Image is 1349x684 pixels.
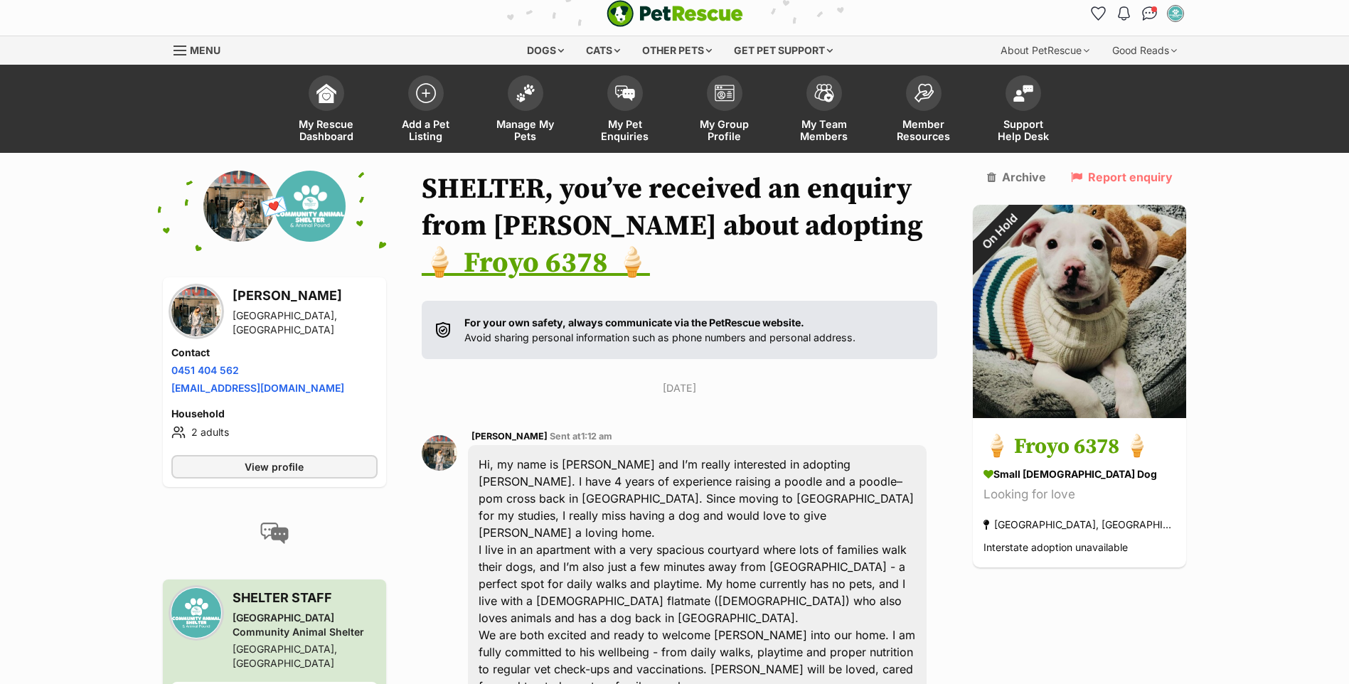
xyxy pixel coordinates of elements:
[973,421,1186,568] a: 🍦 Froyo 6378 🍦 small [DEMOGRAPHIC_DATA] Dog Looking for love [GEOGRAPHIC_DATA], [GEOGRAPHIC_DATA]...
[874,68,974,153] a: Member Resources
[1168,6,1183,21] img: SHELTER STAFF profile pic
[973,205,1186,418] img: 🍦 Froyo 6378 🍦
[914,83,934,102] img: member-resources-icon-8e73f808a243e03378d46382f2149f9095a855e16c252ad45f914b54edf8863c.svg
[233,588,378,608] h3: SHELTER STAFF
[983,432,1175,464] h3: 🍦 Froyo 6378 🍦
[715,85,735,102] img: group-profile-icon-3fa3cf56718a62981997c0bc7e787c4b2cf8bcc04b72c1350f741eb67cf2f40e.svg
[294,118,358,142] span: My Rescue Dashboard
[316,83,336,103] img: dashboard-icon-eb2f2d2d3e046f16d808141f083e7271f6b2e854fb5c12c21221c1fb7104beca.svg
[258,191,290,222] span: 💌
[991,118,1055,142] span: Support Help Desk
[416,83,436,103] img: add-pet-listing-icon-0afa8454b4691262ce3f59096e99ab1cd57d4a30225e0717b998d2c9b9846f56.svg
[991,36,1099,65] div: About PetRescue
[1142,6,1157,21] img: chat-41dd97257d64d25036548639549fe6c8038ab92f7586957e7f3b1b290dea8141.svg
[675,68,774,153] a: My Group Profile
[983,467,1175,482] div: small [DEMOGRAPHIC_DATA] Dog
[494,118,558,142] span: Manage My Pets
[471,431,548,442] span: [PERSON_NAME]
[464,315,855,346] p: Avoid sharing personal information such as phone numbers and personal address.
[1113,2,1136,25] button: Notifications
[974,68,1073,153] a: Support Help Desk
[233,286,378,306] h3: [PERSON_NAME]
[476,68,575,153] a: Manage My Pets
[1139,2,1161,25] a: Conversations
[724,36,843,65] div: Get pet support
[171,455,378,479] a: View profile
[190,44,220,56] span: Menu
[517,36,574,65] div: Dogs
[422,380,938,395] p: [DATE]
[394,118,458,142] span: Add a Pet Listing
[171,424,378,441] li: 2 adults
[464,316,804,328] strong: For your own safety, always communicate via the PetRescue website.
[422,435,457,471] img: Linh Nguyen profile pic
[983,515,1175,535] div: [GEOGRAPHIC_DATA], [GEOGRAPHIC_DATA]
[422,171,938,282] h1: SHELTER, you’ve received an enquiry from [PERSON_NAME] about adopting
[422,245,650,281] a: 🍦 Froyo 6378 🍦
[987,171,1046,183] a: Archive
[575,68,675,153] a: My Pet Enquiries
[774,68,874,153] a: My Team Members
[171,287,221,336] img: Linh Nguyen profile pic
[203,171,274,242] img: Linh Nguyen profile pic
[260,523,289,544] img: conversation-icon-4a6f8262b818ee0b60e3300018af0b2d0b884aa5de6e9bcb8d3d4eeb1a70a7c4.svg
[792,118,856,142] span: My Team Members
[615,85,635,101] img: pet-enquiries-icon-7e3ad2cf08bfb03b45e93fb7055b45f3efa6380592205ae92323e6603595dc1f.svg
[171,364,239,376] a: 0451 404 562
[576,36,630,65] div: Cats
[1071,171,1173,183] a: Report enquiry
[1013,85,1033,102] img: help-desk-icon-fdf02630f3aa405de69fd3d07c3f3aa587a6932b1a1747fa1d2bba05be0121f9.svg
[983,542,1128,554] span: Interstate adoption unavailable
[632,36,722,65] div: Other pets
[983,486,1175,505] div: Looking for love
[376,68,476,153] a: Add a Pet Listing
[174,36,230,62] a: Menu
[171,382,344,394] a: [EMAIL_ADDRESS][DOMAIN_NAME]
[274,171,346,242] img: Mornington Peninsula Community Animal Shelter profile pic
[1118,6,1129,21] img: notifications-46538b983faf8c2785f20acdc204bb7945ddae34d4c08c2a6579f10ce5e182be.svg
[581,431,612,442] span: 1:12 am
[1087,2,1187,25] ul: Account quick links
[814,84,834,102] img: team-members-icon-5396bd8760b3fe7c0b43da4ab00e1e3bb1a5d9ba89233759b79545d2d3fc5d0d.svg
[973,407,1186,421] a: On Hold
[171,346,378,360] h4: Contact
[277,68,376,153] a: My Rescue Dashboard
[245,459,304,474] span: View profile
[233,309,378,337] div: [GEOGRAPHIC_DATA], [GEOGRAPHIC_DATA]
[954,186,1046,278] div: On Hold
[1087,2,1110,25] a: Favourites
[1102,36,1187,65] div: Good Reads
[593,118,657,142] span: My Pet Enquiries
[1164,2,1187,25] button: My account
[171,588,221,638] img: Mornington Peninsula Community Animal Shelter profile pic
[233,611,378,639] div: [GEOGRAPHIC_DATA] Community Animal Shelter
[171,407,378,421] h4: Household
[516,84,535,102] img: manage-my-pets-icon-02211641906a0b7f246fdf0571729dbe1e7629f14944591b6c1af311fb30b64b.svg
[233,642,378,670] div: [GEOGRAPHIC_DATA], [GEOGRAPHIC_DATA]
[892,118,956,142] span: Member Resources
[550,431,612,442] span: Sent at
[693,118,757,142] span: My Group Profile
